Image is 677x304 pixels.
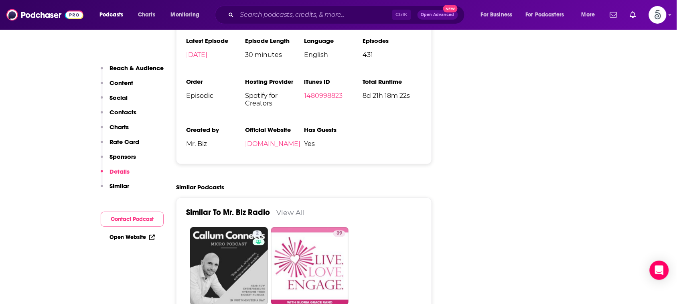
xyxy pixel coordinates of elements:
[245,140,300,148] a: [DOMAIN_NAME]
[99,9,123,20] span: Podcasts
[109,94,128,101] p: Social
[133,8,160,21] a: Charts
[101,123,129,138] button: Charts
[101,108,136,123] button: Contacts
[392,10,411,20] span: Ctrl K
[109,64,164,72] p: Reach & Audience
[109,108,136,116] p: Contacts
[650,261,669,280] div: Open Intercom Messenger
[101,94,128,109] button: Social
[109,123,129,131] p: Charts
[649,6,667,24] span: Logged in as Spiral5-G2
[363,92,422,99] span: 8d 21h 18m 22s
[223,6,472,24] div: Search podcasts, credits, & more...
[245,37,304,45] h3: Episode Length
[607,8,620,22] a: Show notifications dropdown
[6,7,83,22] img: Podchaser - Follow, Share and Rate Podcasts
[245,126,304,134] h3: Official Website
[627,8,639,22] a: Show notifications dropdown
[475,8,523,21] button: open menu
[245,51,304,59] span: 30 minutes
[109,153,136,160] p: Sponsors
[443,5,458,12] span: New
[109,168,130,175] p: Details
[101,168,130,182] button: Details
[576,8,605,21] button: open menu
[109,138,139,146] p: Rate Card
[101,212,164,227] button: Contact Podcast
[186,37,245,45] h3: Latest Episode
[421,13,454,17] span: Open Advanced
[176,184,224,191] h2: Similar Podcasts
[109,79,133,87] p: Content
[333,231,345,237] a: 39
[276,209,305,217] a: View All
[304,37,363,45] h3: Language
[304,126,363,134] h3: Has Guests
[101,64,164,79] button: Reach & Audience
[304,51,363,59] span: English
[418,10,458,20] button: Open AdvancedNew
[101,79,133,94] button: Content
[186,92,245,99] span: Episodic
[165,8,210,21] button: open menu
[94,8,134,21] button: open menu
[521,8,576,21] button: open menu
[186,208,270,218] a: Similar To Mr. Biz Radio
[245,78,304,85] h3: Hosting Provider
[582,9,595,20] span: More
[186,78,245,85] h3: Order
[109,234,155,241] a: Open Website
[101,153,136,168] button: Sponsors
[649,6,667,24] img: User Profile
[363,37,422,45] h3: Episodes
[101,138,139,153] button: Rate Card
[481,9,513,20] span: For Business
[363,78,422,85] h3: Total Runtime
[186,140,245,148] span: Mr. Biz
[186,51,207,59] a: [DATE]
[109,182,129,190] p: Similar
[171,9,199,20] span: Monitoring
[237,8,392,21] input: Search podcasts, credits, & more...
[304,140,363,148] span: Yes
[336,230,342,238] span: 39
[101,182,129,197] button: Similar
[186,126,245,134] h3: Created by
[138,9,155,20] span: Charts
[245,92,304,107] span: Spotify for Creators
[649,6,667,24] button: Show profile menu
[304,92,343,99] a: 1480998823
[304,78,363,85] h3: iTunes ID
[526,9,564,20] span: For Podcasters
[256,230,259,238] span: 2
[253,231,262,237] a: 2
[363,51,422,59] span: 431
